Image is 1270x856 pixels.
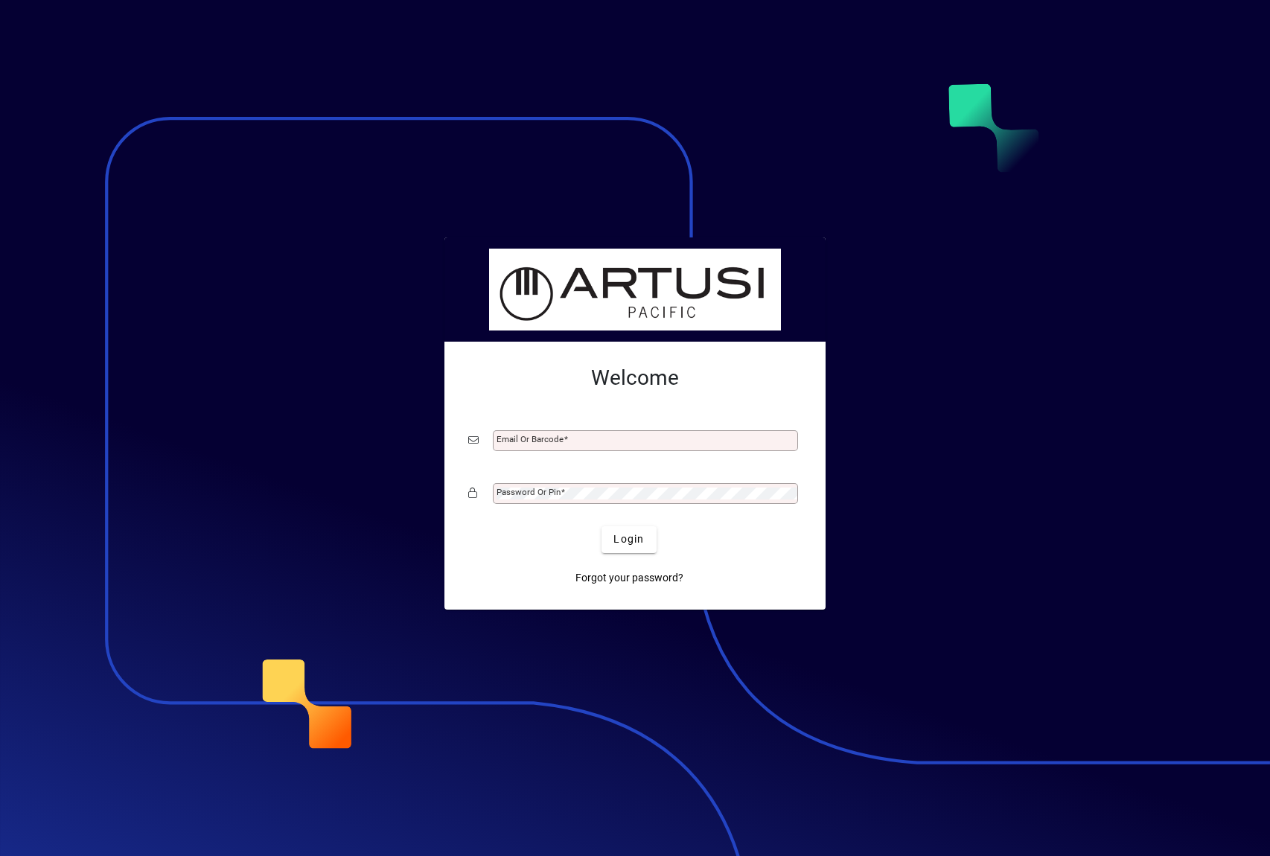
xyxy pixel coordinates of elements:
[575,570,683,586] span: Forgot your password?
[613,531,644,547] span: Login
[468,365,802,391] h2: Welcome
[602,526,656,553] button: Login
[497,434,564,444] mat-label: Email or Barcode
[497,487,561,497] mat-label: Password or Pin
[569,565,689,592] a: Forgot your password?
